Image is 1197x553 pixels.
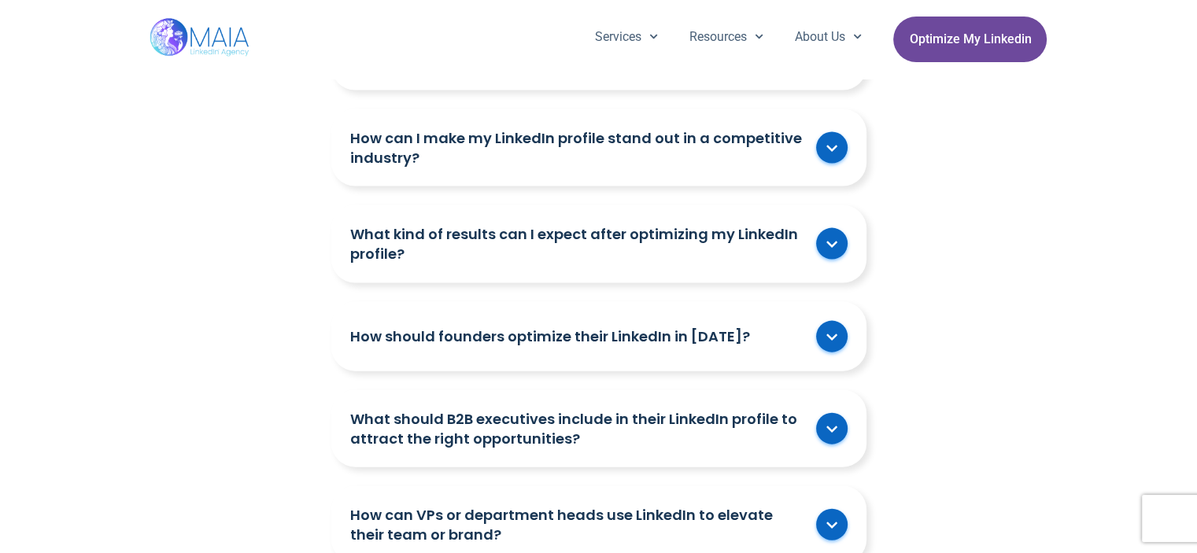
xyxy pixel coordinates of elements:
[350,224,808,264] a: What kind of results can I expect after optimizing my LinkedIn profile?
[909,24,1031,54] span: Optimize My Linkedin
[331,302,866,371] div: How should founders optimize their LinkedIn in [DATE]?
[779,17,877,57] a: About Us
[350,128,808,168] a: How can I make my LinkedIn profile stand out in a competitive industry?
[331,109,866,186] div: How can I make my LinkedIn profile stand out in a competitive industry?
[350,409,808,448] a: What should B2B executives include in their LinkedIn profile to attract the right opportunities?
[350,505,808,544] a: How can VPs or department heads use LinkedIn to elevate their team or brand?
[350,326,808,346] a: How should founders optimize their LinkedIn in [DATE]?
[331,390,866,467] div: What should B2B executives include in their LinkedIn profile to attract the right opportunities?
[331,205,866,282] div: What kind of results can I expect after optimizing my LinkedIn profile?
[893,17,1047,62] a: Optimize My Linkedin
[579,17,674,57] a: Services
[674,17,779,57] a: Resources
[579,17,878,57] nav: Menu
